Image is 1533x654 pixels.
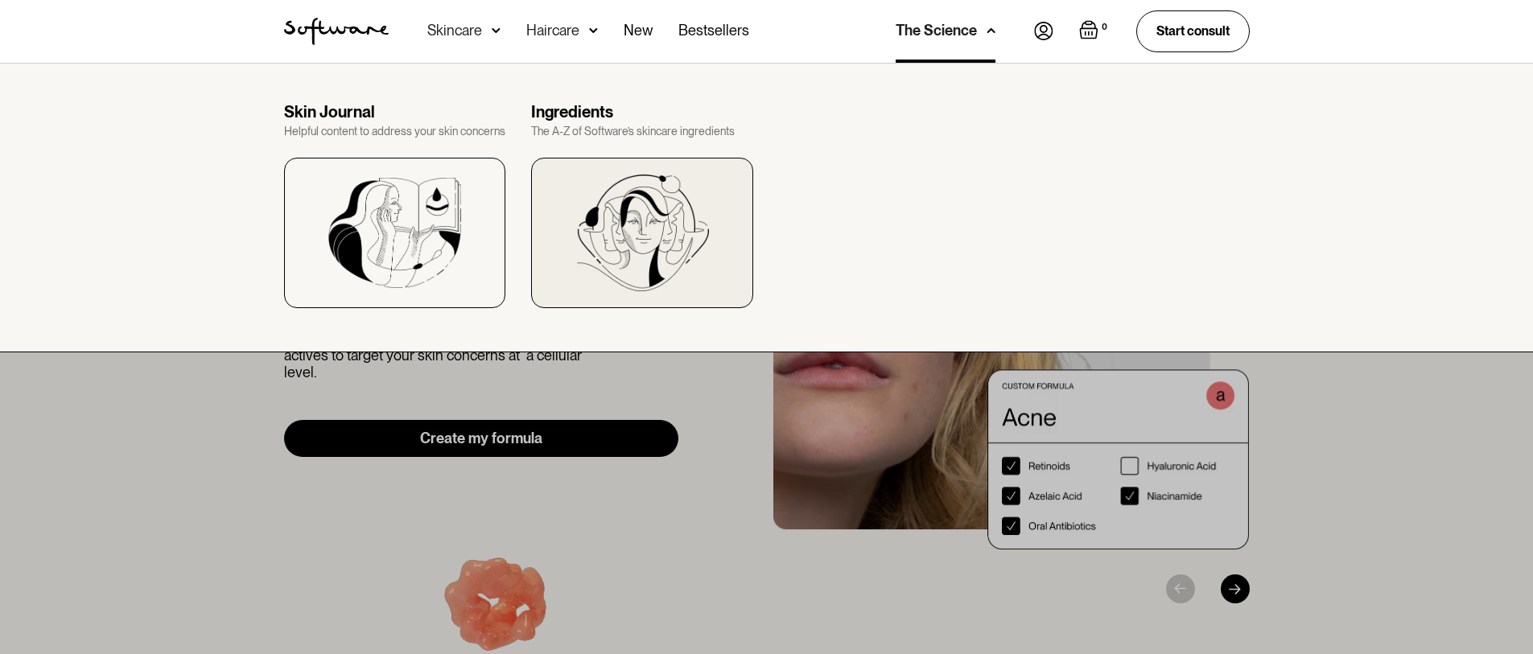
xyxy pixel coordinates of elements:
[492,23,501,39] img: arrow down
[896,23,977,39] div: The Science
[526,23,579,39] div: Haircare
[531,102,753,308] a: IngredientsThe A-Z of Software’s skincare ingredients
[427,23,482,39] div: Skincare
[531,125,753,138] div: The A-Z of Software’s skincare ingredients
[531,102,753,121] div: Ingredients
[589,23,598,39] img: arrow down
[1098,20,1111,35] div: 0
[284,102,506,121] div: Skin Journal
[987,23,995,39] img: arrow down
[284,18,389,45] a: home
[284,18,389,45] img: Software Logo
[1136,10,1250,51] a: Start consult
[1079,20,1111,43] a: Open empty cart
[284,125,506,138] div: Helpful content to address your skin concerns
[284,102,506,308] a: Skin JournalHelpful content to address your skin concerns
